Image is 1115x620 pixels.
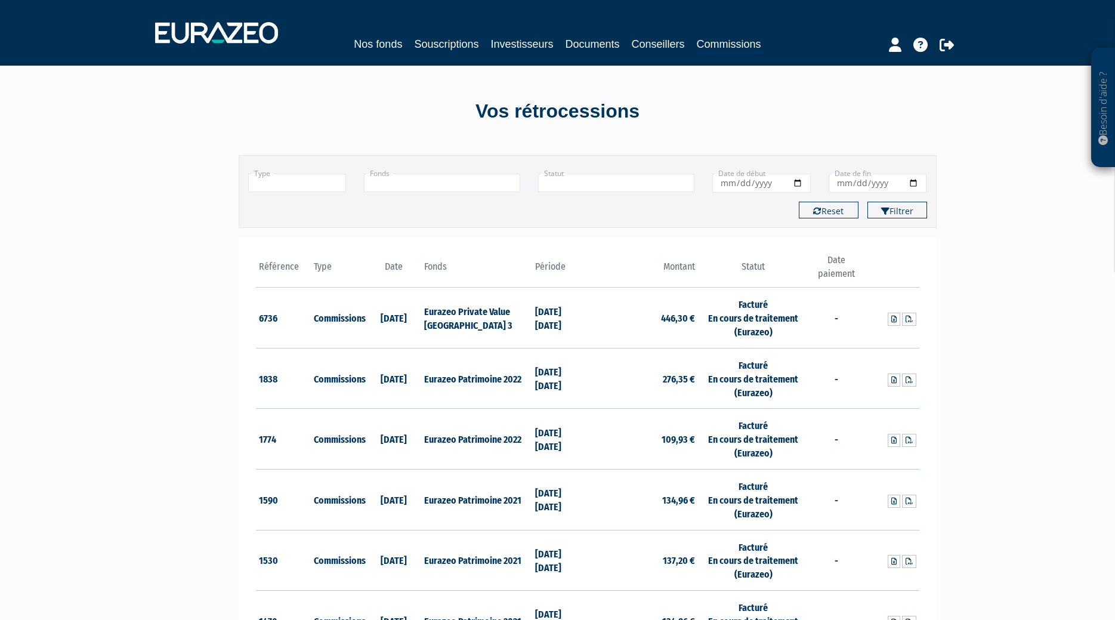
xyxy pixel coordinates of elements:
td: - [808,530,864,591]
td: [DATE] [DATE] [532,288,588,348]
td: Commissions [311,409,366,470]
button: Reset [799,202,858,218]
th: Date [366,254,422,288]
th: Montant [588,254,698,288]
td: Eurazeo Patrimoine 2022 [421,409,532,470]
td: [DATE] [366,348,422,409]
td: Eurazeo Patrimoine 2021 [421,530,532,591]
td: [DATE] [DATE] [532,469,588,530]
td: 6736 [256,288,311,348]
td: 1590 [256,469,311,530]
td: 137,20 € [588,530,698,591]
a: Souscriptions [414,36,478,53]
td: Eurazeo Patrimoine 2021 [421,469,532,530]
td: Eurazeo Patrimoine 2022 [421,348,532,409]
img: 1732889491-logotype_eurazeo_blanc_rvb.png [155,22,278,44]
td: 276,35 € [588,348,698,409]
th: Fonds [421,254,532,288]
td: [DATE] [366,530,422,591]
td: [DATE] [366,409,422,470]
td: [DATE] [366,469,422,530]
td: Commissions [311,288,366,348]
td: 1838 [256,348,311,409]
td: Eurazeo Private Value [GEOGRAPHIC_DATA] 3 [421,288,532,348]
td: Commissions [311,348,366,409]
td: [DATE] [DATE] [532,409,588,470]
td: 1774 [256,409,311,470]
div: Vos rétrocessions [218,98,898,125]
td: - [808,348,864,409]
td: - [808,469,864,530]
button: Filtrer [867,202,927,218]
a: Commissions [697,36,761,54]
p: Besoin d'aide ? [1097,54,1110,162]
a: Nos fonds [354,36,402,53]
td: Commissions [311,530,366,591]
a: Conseillers [632,36,685,53]
td: Facturé En cours de traitement (Eurazeo) [698,409,808,470]
td: 1530 [256,530,311,591]
a: Investisseurs [490,36,553,53]
td: - [808,288,864,348]
th: Date paiement [808,254,864,288]
th: Statut [698,254,808,288]
td: [DATE] [DATE] [532,348,588,409]
td: [DATE] [366,288,422,348]
td: Facturé En cours de traitement (Eurazeo) [698,348,808,409]
th: Référence [256,254,311,288]
td: Facturé En cours de traitement (Eurazeo) [698,288,808,348]
th: Période [532,254,588,288]
td: 134,96 € [588,469,698,530]
td: 446,30 € [588,288,698,348]
td: Facturé En cours de traitement (Eurazeo) [698,469,808,530]
td: - [808,409,864,470]
th: Type [311,254,366,288]
a: Documents [566,36,620,53]
td: [DATE] [DATE] [532,530,588,591]
td: Facturé En cours de traitement (Eurazeo) [698,530,808,591]
td: 109,93 € [588,409,698,470]
td: Commissions [311,469,366,530]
